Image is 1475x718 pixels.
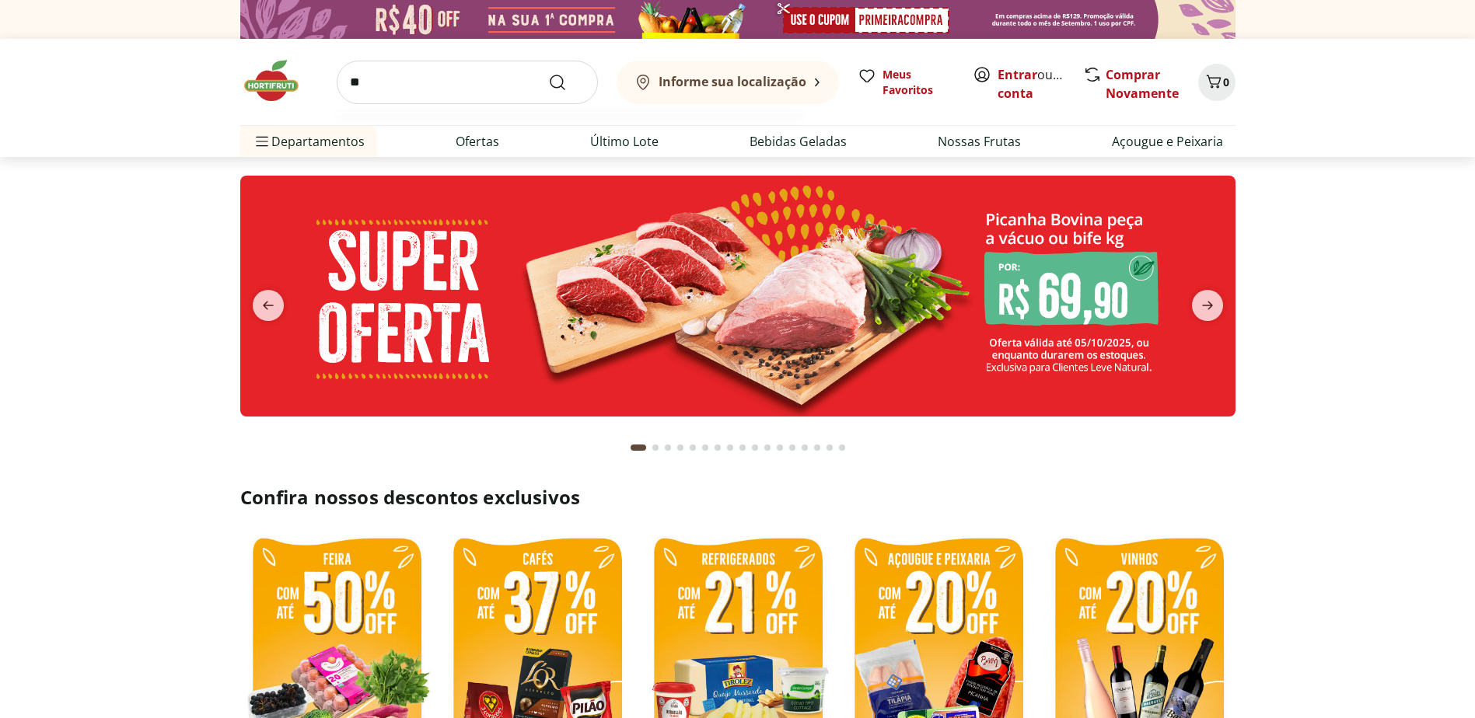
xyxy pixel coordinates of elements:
[627,429,649,466] button: Current page from fs-carousel
[858,67,954,98] a: Meus Favoritos
[749,429,761,466] button: Go to page 10 from fs-carousel
[1106,66,1179,102] a: Comprar Novamente
[674,429,687,466] button: Go to page 4 from fs-carousel
[836,429,848,466] button: Go to page 17 from fs-carousel
[786,429,799,466] button: Go to page 13 from fs-carousel
[590,132,659,151] a: Último Lote
[811,429,823,466] button: Go to page 15 from fs-carousel
[649,429,662,466] button: Go to page 2 from fs-carousel
[337,61,598,104] input: search
[761,429,774,466] button: Go to page 11 from fs-carousel
[1180,290,1236,321] button: next
[883,67,954,98] span: Meus Favoritos
[548,73,585,92] button: Submit Search
[736,429,749,466] button: Go to page 9 from fs-carousel
[774,429,786,466] button: Go to page 12 from fs-carousel
[240,176,1236,417] img: super oferta
[699,429,711,466] button: Go to page 6 from fs-carousel
[938,132,1021,151] a: Nossas Frutas
[253,123,271,160] button: Menu
[1112,132,1223,151] a: Açougue e Peixaria
[998,65,1067,103] span: ou
[724,429,736,466] button: Go to page 8 from fs-carousel
[240,485,1236,510] h2: Confira nossos descontos exclusivos
[998,66,1037,83] a: Entrar
[687,429,699,466] button: Go to page 5 from fs-carousel
[998,66,1083,102] a: Criar conta
[240,58,318,104] img: Hortifruti
[617,61,839,104] button: Informe sua localização
[823,429,836,466] button: Go to page 16 from fs-carousel
[456,132,499,151] a: Ofertas
[659,73,806,90] b: Informe sua localização
[711,429,724,466] button: Go to page 7 from fs-carousel
[1198,64,1236,101] button: Carrinho
[662,429,674,466] button: Go to page 3 from fs-carousel
[750,132,847,151] a: Bebidas Geladas
[1223,75,1229,89] span: 0
[253,123,365,160] span: Departamentos
[799,429,811,466] button: Go to page 14 from fs-carousel
[240,290,296,321] button: previous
